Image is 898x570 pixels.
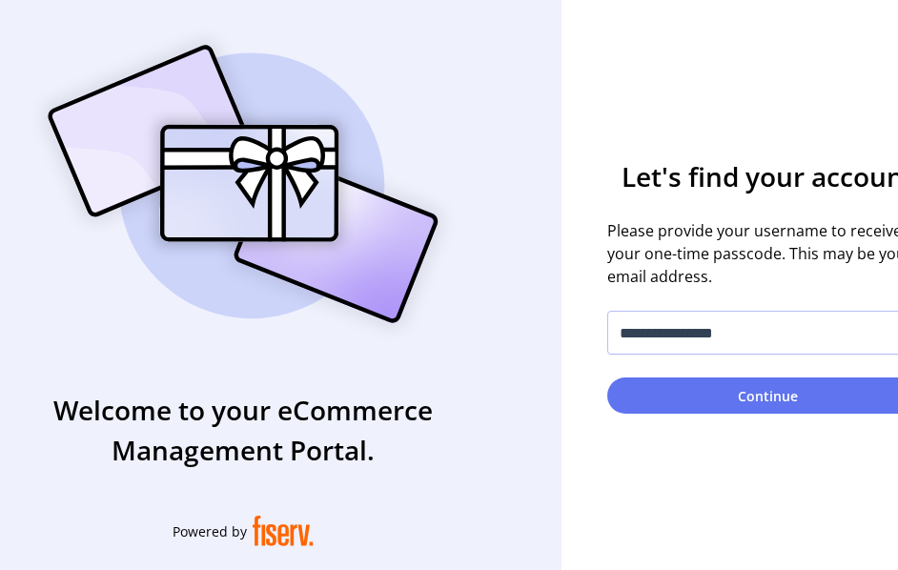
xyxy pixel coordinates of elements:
[19,24,467,344] img: card_Illustration.svg
[173,521,247,541] span: Powered by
